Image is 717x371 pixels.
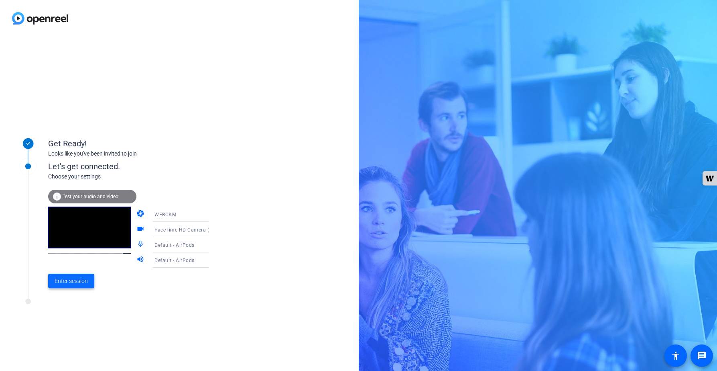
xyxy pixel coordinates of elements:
mat-icon: accessibility [671,351,680,361]
span: Default - AirPods [154,242,195,248]
mat-icon: message [697,351,707,361]
span: WEBCAM [154,212,176,217]
mat-icon: info [52,192,62,201]
button: Enter session [48,274,94,288]
span: Test your audio and video [63,194,118,199]
mat-icon: mic_none [136,240,146,250]
mat-icon: volume_up [136,255,146,265]
div: Choose your settings [48,172,225,181]
div: Looks like you've been invited to join [48,150,209,158]
span: FaceTime HD Camera (Built-in) (05ac:8514) [154,226,258,233]
span: Default - AirPods [154,258,195,263]
div: Let's get connected. [48,160,225,172]
mat-icon: videocam [136,225,146,234]
div: Get Ready! [48,137,209,150]
span: Enter session [55,277,88,285]
mat-icon: camera [136,209,146,219]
